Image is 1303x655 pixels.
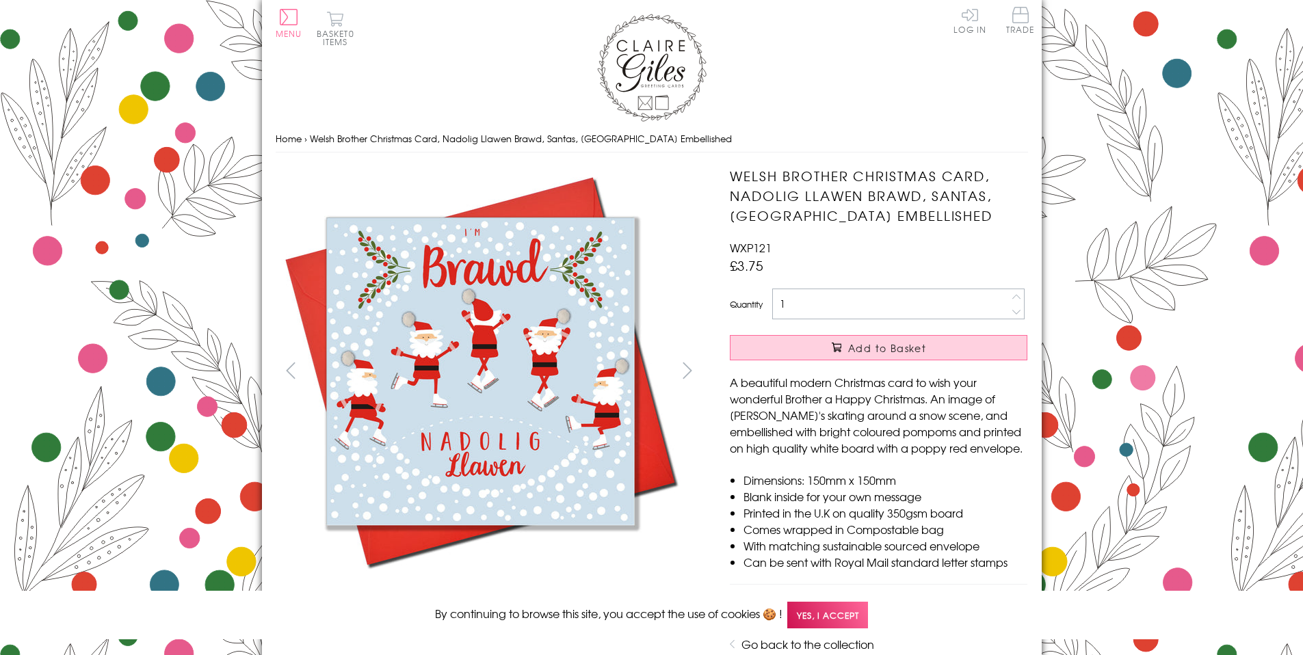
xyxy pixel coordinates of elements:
[743,488,1027,505] li: Blank inside for your own message
[953,7,986,34] a: Log In
[276,27,302,40] span: Menu
[276,9,302,38] button: Menu
[743,472,1027,488] li: Dimensions: 150mm x 150mm
[1006,7,1035,34] span: Trade
[730,256,763,275] span: £3.75
[743,521,1027,537] li: Comes wrapped in Compostable bag
[597,14,707,122] img: Claire Giles Greetings Cards
[730,166,1027,225] h1: Welsh Brother Christmas Card, Nadolig Llawen Brawd, Santas, [GEOGRAPHIC_DATA] Embellished
[310,132,732,145] span: Welsh Brother Christmas Card, Nadolig Llawen Brawd, Santas, [GEOGRAPHIC_DATA] Embellished
[275,166,685,576] img: Welsh Brother Christmas Card, Nadolig Llawen Brawd, Santas, Pompom Embellished
[304,132,307,145] span: ›
[276,355,306,386] button: prev
[702,166,1113,494] img: Welsh Brother Christmas Card, Nadolig Llawen Brawd, Santas, Pompom Embellished
[672,355,702,386] button: next
[743,537,1027,554] li: With matching sustainable sourced envelope
[741,636,874,652] a: Go back to the collection
[730,335,1027,360] button: Add to Basket
[743,505,1027,521] li: Printed in the U.K on quality 350gsm board
[1006,7,1035,36] a: Trade
[276,125,1028,153] nav: breadcrumbs
[730,298,763,310] label: Quantity
[787,602,868,628] span: Yes, I accept
[730,374,1027,456] p: A beautiful modern Christmas card to wish your wonderful Brother a Happy Christmas. An image of [...
[743,554,1027,570] li: Can be sent with Royal Mail standard letter stamps
[323,27,354,48] span: 0 items
[317,11,354,46] button: Basket0 items
[848,341,926,355] span: Add to Basket
[276,132,302,145] a: Home
[730,239,772,256] span: WXP121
